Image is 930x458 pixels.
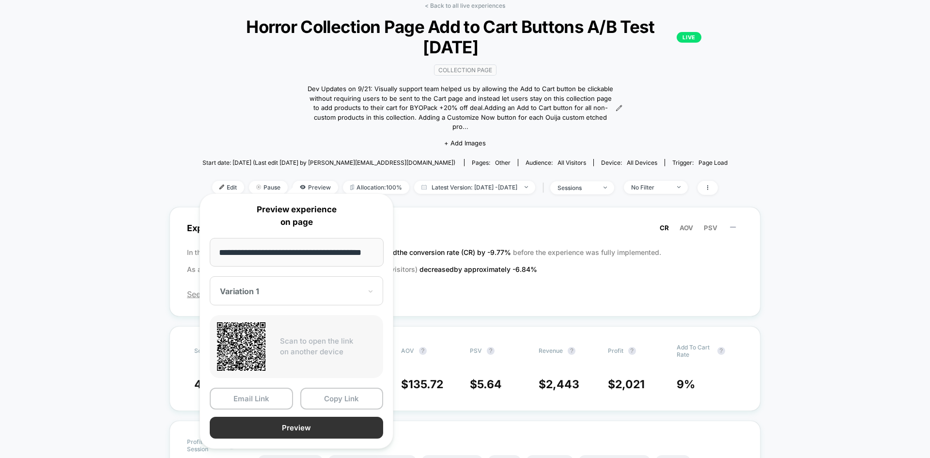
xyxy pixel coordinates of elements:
[187,438,223,453] span: Profit Per Session
[300,388,384,410] button: Copy Link
[717,347,725,355] button: ?
[701,223,720,232] button: PSV
[677,186,681,188] img: end
[604,187,607,189] img: end
[698,159,728,166] span: Page Load
[546,378,579,391] span: 2,443
[419,265,537,273] span: decreased by approximately -6.84 %
[568,347,575,355] button: ?
[210,388,293,410] button: Email Link
[187,217,743,239] span: Experience Summary (Conversion Rate)
[539,378,579,391] span: $
[558,184,596,191] div: sessions
[258,438,743,445] p: Would like to see more reports?
[470,347,482,354] span: PSV
[540,181,550,195] span: |
[210,204,383,228] p: Preview experience on page
[408,378,443,391] span: 135.72
[526,159,586,166] div: Audience:
[627,159,657,166] span: all devices
[419,347,427,355] button: ?
[414,181,535,194] span: Latest Version: [DATE] - [DATE]
[308,84,613,132] span: Dev Updates on 9/21: Visually support team helped us by allowing the Add to Cart button be clicka...
[434,64,496,76] span: Collection Page
[401,347,414,354] span: AOV
[539,347,563,354] span: Revenue
[187,289,743,299] span: See the latest version of the report
[280,336,376,358] p: Scan to open the link on another device
[677,32,701,43] p: LIVE
[680,224,693,232] span: AOV
[470,378,502,391] span: $
[472,159,511,166] div: Pages:
[343,181,409,194] span: Allocation: 100%
[187,244,743,278] p: In the latest A/B test (run for 4 days), before the experience was fully implemented. As a result...
[495,159,511,166] span: other
[293,181,338,194] span: Preview
[593,159,665,166] span: Device:
[210,417,383,439] button: Preview
[202,159,455,166] span: Start date: [DATE] (Last edit [DATE] by [PERSON_NAME][EMAIL_ADDRESS][DOMAIN_NAME])
[677,223,696,232] button: AOV
[660,224,669,232] span: CR
[631,184,670,191] div: No Filter
[672,159,728,166] div: Trigger:
[615,378,645,391] span: 2,021
[677,344,713,358] span: Add To Cart Rate
[444,139,486,147] span: + Add Images
[677,378,695,391] span: 9 %
[628,347,636,355] button: ?
[307,248,513,256] span: the new variation decreased the conversion rate (CR) by -9.77 %
[558,159,586,166] span: All Visitors
[525,186,528,188] img: end
[487,347,495,355] button: ?
[608,347,623,354] span: Profit
[421,185,427,190] img: calendar
[229,16,701,57] span: Horror Collection Page Add to Cart Buttons A/B Test [DATE]
[249,181,288,194] span: Pause
[477,378,502,391] span: 5.64
[657,223,672,232] button: CR
[608,378,645,391] span: $
[704,224,717,232] span: PSV
[212,181,244,194] span: Edit
[425,2,505,9] a: < Back to all live experiences
[401,378,443,391] span: $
